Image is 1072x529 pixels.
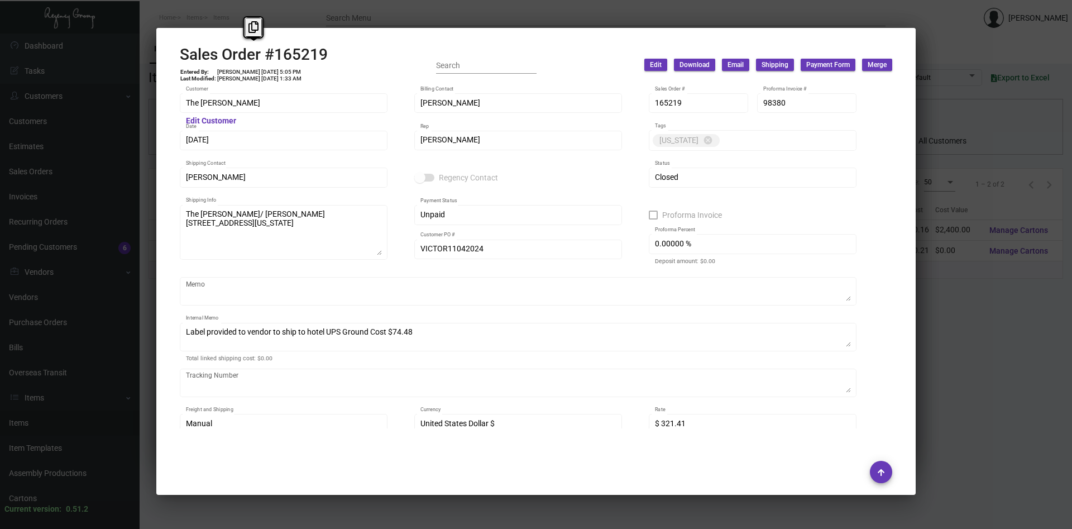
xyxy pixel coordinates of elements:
[722,59,749,71] button: Email
[217,69,302,75] td: [PERSON_NAME] [DATE] 5:05 PM
[801,59,855,71] button: Payment Form
[248,21,259,33] i: Copy
[650,60,662,70] span: Edit
[762,60,788,70] span: Shipping
[703,135,713,145] mat-icon: cancel
[439,171,498,184] span: Regency Contact
[662,208,722,222] span: Proforma Invoice
[180,75,217,82] td: Last Modified:
[180,45,328,64] h2: Sales Order #165219
[862,59,892,71] button: Merge
[180,69,217,75] td: Entered By:
[186,355,272,362] mat-hint: Total linked shipping cost: $0.00
[653,134,720,147] mat-chip: [US_STATE]
[644,59,667,71] button: Edit
[674,59,715,71] button: Download
[217,75,302,82] td: [PERSON_NAME] [DATE] 1:33 AM
[4,503,61,515] div: Current version:
[186,117,236,126] mat-hint: Edit Customer
[868,60,887,70] span: Merge
[186,419,212,428] span: Manual
[806,60,850,70] span: Payment Form
[66,503,88,515] div: 0.51.2
[420,210,445,219] span: Unpaid
[655,173,678,182] span: Closed
[679,60,710,70] span: Download
[655,258,715,265] mat-hint: Deposit amount: $0.00
[756,59,794,71] button: Shipping
[728,60,744,70] span: Email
